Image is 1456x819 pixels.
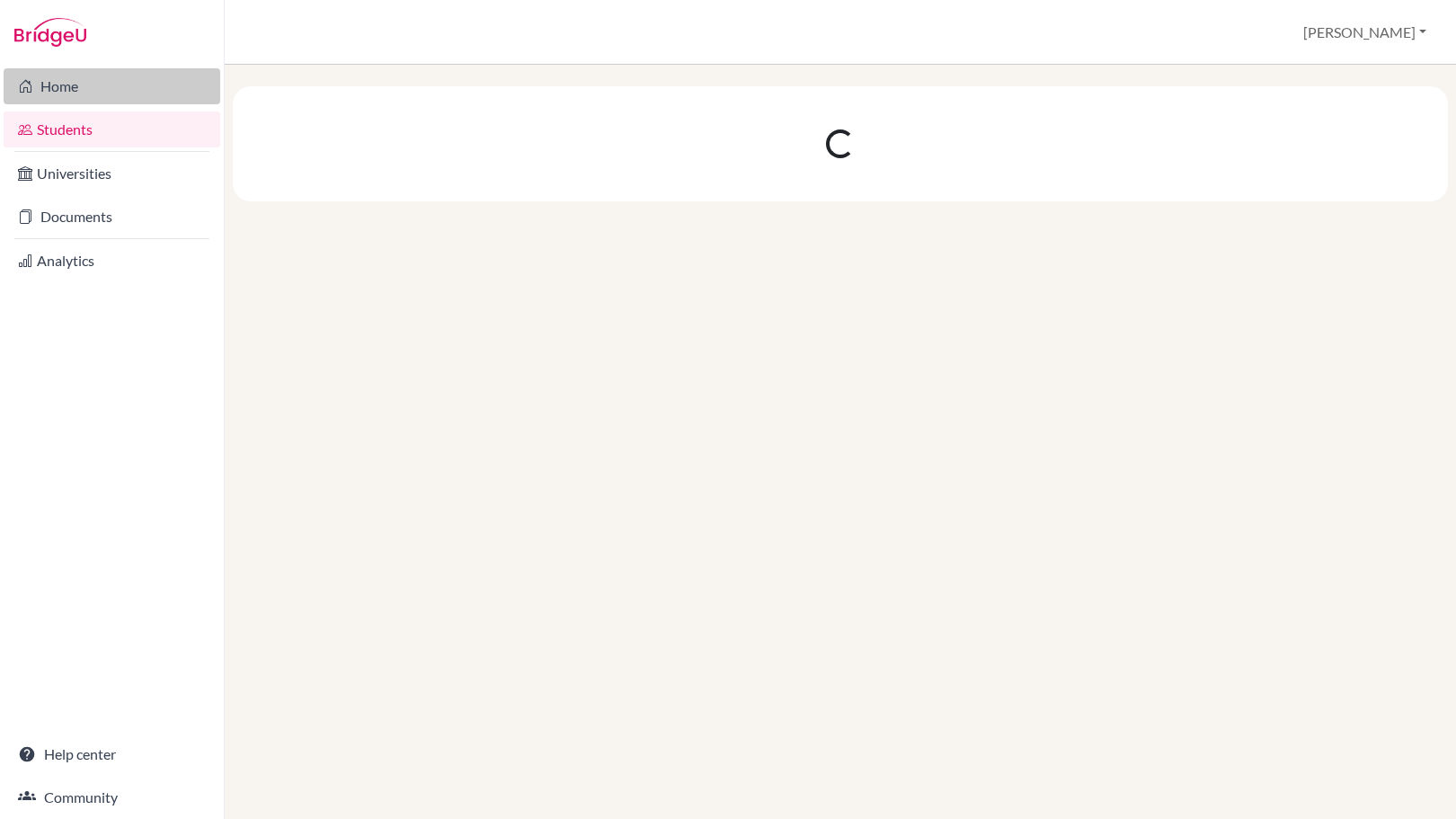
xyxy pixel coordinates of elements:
[1295,15,1434,49] button: [PERSON_NAME]
[4,111,220,147] a: Students
[4,68,220,104] a: Home
[4,199,220,235] a: Documents
[14,18,86,47] img: Bridge-U
[4,779,220,815] a: Community
[4,736,220,772] a: Help center
[4,243,220,279] a: Analytics
[4,156,220,191] a: Universities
